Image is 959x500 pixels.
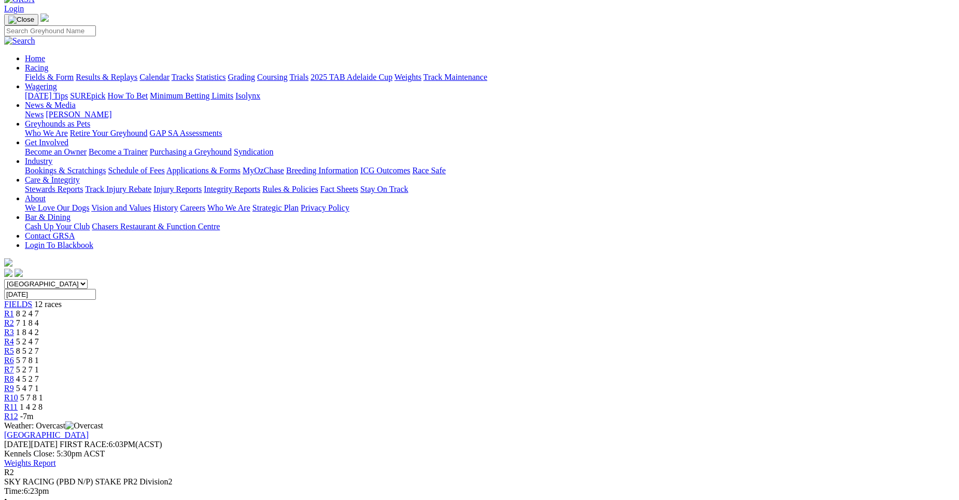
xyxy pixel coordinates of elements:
[204,185,260,193] a: Integrity Reports
[25,63,48,72] a: Racing
[196,73,226,81] a: Statistics
[301,203,349,212] a: Privacy Policy
[360,166,410,175] a: ICG Outcomes
[150,147,232,156] a: Purchasing a Greyhound
[180,203,205,212] a: Careers
[20,402,43,411] span: 1 4 2 8
[25,73,74,81] a: Fields & Form
[25,91,68,100] a: [DATE] Tips
[60,440,162,449] span: 6:03PM(ACST)
[4,459,56,467] a: Weights Report
[25,203,89,212] a: We Love Our Dogs
[4,14,38,25] button: Toggle navigation
[25,157,52,165] a: Industry
[20,412,34,421] span: -7m
[4,402,18,411] a: R11
[4,440,58,449] span: [DATE]
[4,346,14,355] span: R5
[25,110,44,119] a: News
[25,119,90,128] a: Greyhounds as Pets
[4,318,14,327] a: R2
[16,309,39,318] span: 8 2 4 7
[4,487,955,496] div: 6:23pm
[65,421,103,430] img: Overcast
[424,73,487,81] a: Track Maintenance
[25,110,955,119] div: News & Media
[25,175,80,184] a: Care & Integrity
[25,222,90,231] a: Cash Up Your Club
[172,73,194,81] a: Tracks
[8,16,34,24] img: Close
[108,166,164,175] a: Schedule of Fees
[207,203,250,212] a: Who We Are
[4,430,89,439] a: [GEOGRAPHIC_DATA]
[139,73,170,81] a: Calendar
[4,269,12,277] img: facebook.svg
[394,73,421,81] a: Weights
[25,91,955,101] div: Wagering
[20,393,43,402] span: 5 7 8 1
[60,440,108,449] span: FIRST RACE:
[4,384,14,393] span: R9
[70,91,105,100] a: SUREpick
[25,213,70,221] a: Bar & Dining
[243,166,284,175] a: MyOzChase
[85,185,151,193] a: Track Injury Rebate
[150,129,222,137] a: GAP SA Assessments
[252,203,299,212] a: Strategic Plan
[16,374,39,383] span: 4 5 2 7
[25,185,955,194] div: Care & Integrity
[16,318,39,327] span: 7 1 8 4
[4,328,14,337] a: R3
[289,73,308,81] a: Trials
[16,346,39,355] span: 8 5 2 7
[16,365,39,374] span: 5 2 7 1
[25,129,68,137] a: Who We Are
[25,194,46,203] a: About
[4,300,32,309] a: FIELDS
[4,393,18,402] a: R10
[4,421,103,430] span: Weather: Overcast
[70,129,148,137] a: Retire Your Greyhound
[360,185,408,193] a: Stay On Track
[412,166,445,175] a: Race Safe
[15,269,23,277] img: twitter.svg
[286,166,358,175] a: Breeding Information
[16,384,39,393] span: 5 4 7 1
[150,91,233,100] a: Minimum Betting Limits
[25,147,955,157] div: Get Involved
[89,147,148,156] a: Become a Trainer
[153,185,202,193] a: Injury Reports
[76,73,137,81] a: Results & Replays
[16,328,39,337] span: 1 8 4 2
[16,337,39,346] span: 5 2 4 7
[4,337,14,346] a: R4
[25,129,955,138] div: Greyhounds as Pets
[4,468,14,477] span: R2
[108,91,148,100] a: How To Bet
[4,412,18,421] a: R12
[4,374,14,383] span: R8
[311,73,392,81] a: 2025 TAB Adelaide Cup
[34,300,62,309] span: 12 races
[4,449,955,459] div: Kennels Close: 5:30pm ACST
[4,258,12,267] img: logo-grsa-white.png
[4,36,35,46] img: Search
[25,166,955,175] div: Industry
[40,13,49,22] img: logo-grsa-white.png
[16,356,39,365] span: 5 7 8 1
[153,203,178,212] a: History
[4,365,14,374] a: R7
[235,91,260,100] a: Isolynx
[25,222,955,231] div: Bar & Dining
[25,138,68,147] a: Get Involved
[92,222,220,231] a: Chasers Restaurant & Function Centre
[25,82,57,91] a: Wagering
[25,185,83,193] a: Stewards Reports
